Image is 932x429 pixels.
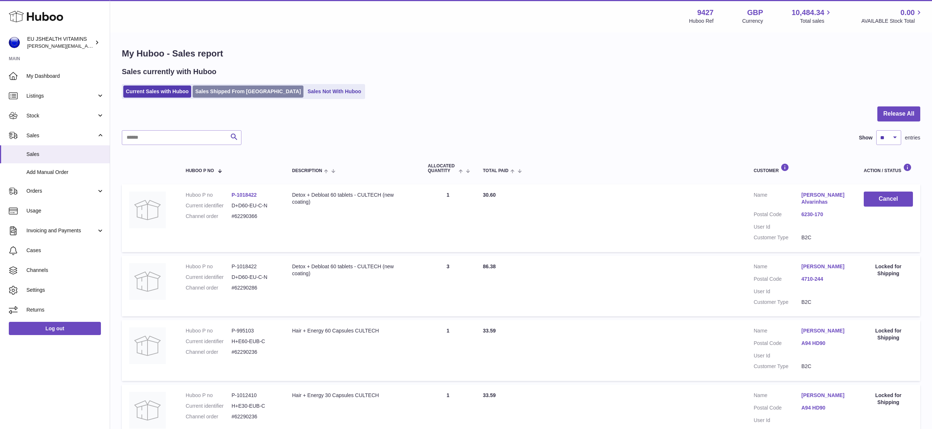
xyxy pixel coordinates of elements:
[421,184,476,252] td: 1
[26,112,97,119] span: Stock
[864,263,913,277] div: Locked for Shipping
[900,8,915,18] span: 0.00
[483,328,496,334] span: 33.59
[123,86,191,98] a: Current Sales with Huboo
[754,327,801,336] dt: Name
[754,234,801,241] dt: Customer Type
[27,43,147,49] span: [PERSON_NAME][EMAIL_ADDRESS][DOMAIN_NAME]
[800,18,833,25] span: Total sales
[129,192,166,228] img: no-photo.jpg
[232,284,277,291] dd: #62290286
[754,352,801,359] dt: User Id
[801,211,849,218] a: 6230-170
[754,192,801,207] dt: Name
[864,392,913,406] div: Locked for Shipping
[27,36,93,50] div: EU JSHEALTH VITAMINS
[801,234,849,241] dd: B2C
[754,211,801,220] dt: Postal Code
[754,417,801,424] dt: User Id
[186,413,232,420] dt: Channel order
[186,327,232,334] dt: Huboo P no
[26,169,104,176] span: Add Manual Order
[754,288,801,295] dt: User Id
[421,256,476,317] td: 3
[232,213,277,220] dd: #62290366
[129,392,166,429] img: no-photo.jpg
[232,327,277,334] dd: P-995103
[186,284,232,291] dt: Channel order
[754,340,801,349] dt: Postal Code
[791,8,824,18] span: 10,484.34
[859,134,873,141] label: Show
[26,287,104,294] span: Settings
[801,299,849,306] dd: B2C
[193,86,303,98] a: Sales Shipped From [GEOGRAPHIC_DATA]
[186,263,232,270] dt: Huboo P no
[9,37,20,48] img: laura@jessicasepel.com
[186,392,232,399] dt: Huboo P no
[754,263,801,272] dt: Name
[26,92,97,99] span: Listings
[877,106,920,121] button: Release All
[754,404,801,413] dt: Postal Code
[801,363,849,370] dd: B2C
[186,274,232,281] dt: Current identifier
[861,18,923,25] span: AVAILABLE Stock Total
[754,392,801,401] dt: Name
[689,18,714,25] div: Huboo Ref
[864,327,913,341] div: Locked for Shipping
[483,192,496,198] span: 30.60
[232,392,277,399] dd: P-1012410
[754,163,849,173] div: Customer
[232,274,277,281] dd: D+D60-EU-C-N
[122,48,920,59] h1: My Huboo - Sales report
[292,263,413,277] div: Detox + Debloat 60 tablets - CULTECH (new coating)
[26,207,104,214] span: Usage
[801,276,849,283] a: 4710-244
[186,202,232,209] dt: Current identifier
[186,403,232,410] dt: Current identifier
[186,168,214,173] span: Huboo P no
[26,227,97,234] span: Invoicing and Payments
[232,338,277,345] dd: H+E60-EUB-C
[697,8,714,18] strong: 9427
[232,403,277,410] dd: H+E30-EUB-C
[861,8,923,25] a: 0.00 AVAILABLE Stock Total
[232,263,277,270] dd: P-1018422
[801,192,849,206] a: [PERSON_NAME] Alvarinhas
[26,267,104,274] span: Channels
[292,192,413,206] div: Detox + Debloat 60 tablets - CULTECH (new coating)
[747,8,763,18] strong: GBP
[292,392,413,399] div: Hair + Energy 30 Capsules CULTECH
[754,363,801,370] dt: Customer Type
[26,306,104,313] span: Returns
[754,276,801,284] dt: Postal Code
[26,247,104,254] span: Cases
[428,164,457,173] span: ALLOCATED Quantity
[905,134,920,141] span: entries
[26,188,97,194] span: Orders
[801,404,849,411] a: A94 HD90
[754,299,801,306] dt: Customer Type
[186,349,232,356] dt: Channel order
[483,392,496,398] span: 33.59
[801,263,849,270] a: [PERSON_NAME]
[186,213,232,220] dt: Channel order
[742,18,763,25] div: Currency
[232,192,257,198] a: P-1018422
[754,223,801,230] dt: User Id
[232,202,277,209] dd: D+D60-EU-C-N
[292,327,413,334] div: Hair + Energy 60 Capsules CULTECH
[801,392,849,399] a: [PERSON_NAME]
[26,151,104,158] span: Sales
[129,263,166,300] img: no-photo.jpg
[864,192,913,207] button: Cancel
[26,73,104,80] span: My Dashboard
[26,132,97,139] span: Sales
[801,327,849,334] a: [PERSON_NAME]
[122,67,216,77] h2: Sales currently with Huboo
[483,168,509,173] span: Total paid
[801,340,849,347] a: A94 HD90
[483,263,496,269] span: 86.38
[186,338,232,345] dt: Current identifier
